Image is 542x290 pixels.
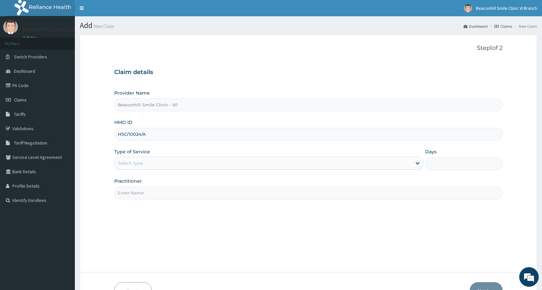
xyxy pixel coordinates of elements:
[114,187,503,199] input: Enter Name
[114,119,132,126] label: HMO ID
[464,23,488,29] a: Dashboard
[3,178,124,201] textarea: Type your message and hit 'Enter'
[23,36,38,40] a: Online
[114,45,503,52] p: Step 1 of 2
[114,178,142,184] label: Practitioner
[476,5,537,11] span: Beaconhill Smile Clinic VI Branch
[494,23,512,29] a: Claims
[14,140,47,146] span: Tariff Negotiation
[3,20,18,34] img: User Image
[14,54,47,60] span: Switch Providers
[12,33,26,49] img: d_794563401_company_1708531726252_794563401
[92,24,114,29] small: New Claim
[107,3,122,19] div: Minimize live chat window
[38,82,90,148] span: We're online!
[14,97,27,103] span: Claims
[14,68,35,74] span: Dashboard
[114,148,150,155] label: Type of Service
[80,21,537,30] h1: Add
[34,37,109,45] div: Chat with us now
[464,4,472,12] img: User Image
[118,160,143,166] div: Select type
[425,148,437,155] label: Days
[23,26,105,32] p: Beaconhill Smile Clinic VI Branch
[114,128,503,141] input: Enter HMO ID
[14,111,26,117] span: Tariffs
[513,23,537,29] li: New Claim
[114,69,503,76] h3: Claim details
[114,90,150,96] label: Provider Name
